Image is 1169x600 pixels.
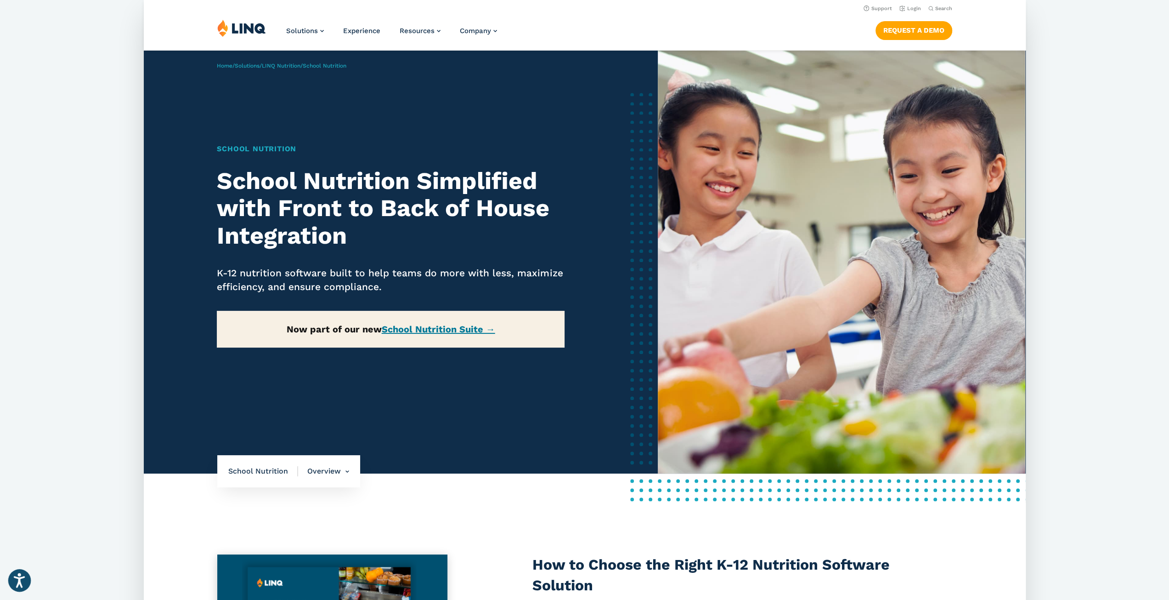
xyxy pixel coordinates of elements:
span: / / / [217,63,346,69]
a: Resources [400,27,440,35]
a: Company [460,27,497,35]
span: School Nutrition [303,63,346,69]
a: Experience [343,27,380,35]
a: Solutions [235,63,260,69]
nav: Button Navigation [875,19,952,40]
h2: School Nutrition Simplified with Front to Back of House Integration [217,167,565,250]
span: Solutions [286,27,318,35]
p: K-12 nutrition software built to help teams do more with less, maximize efficiency, and ensure co... [217,266,565,294]
span: School Nutrition [228,466,298,476]
a: Home [217,63,232,69]
a: Login [899,6,921,11]
span: Company [460,27,491,35]
a: Request a Demo [875,21,952,40]
h3: How to Choose the Right K-12 Nutrition Software Solution [532,554,952,596]
iframe: Chat Window [1127,560,1155,589]
nav: Utility Navigation [144,3,1026,13]
span: Search [935,6,952,11]
img: School Nutrition Banner [658,51,1025,474]
strong: Now part of our new [287,324,495,335]
h1: School Nutrition [217,143,565,154]
a: LINQ Nutrition [262,63,300,69]
li: Overview [298,455,349,487]
button: Open Search Bar [928,5,952,12]
img: LINQ | K‑12 Software [217,19,266,37]
a: Support [863,6,892,11]
a: Solutions [286,27,324,35]
nav: Primary Navigation [286,19,497,50]
a: School Nutrition Suite → [382,324,495,335]
span: Resources [400,27,435,35]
